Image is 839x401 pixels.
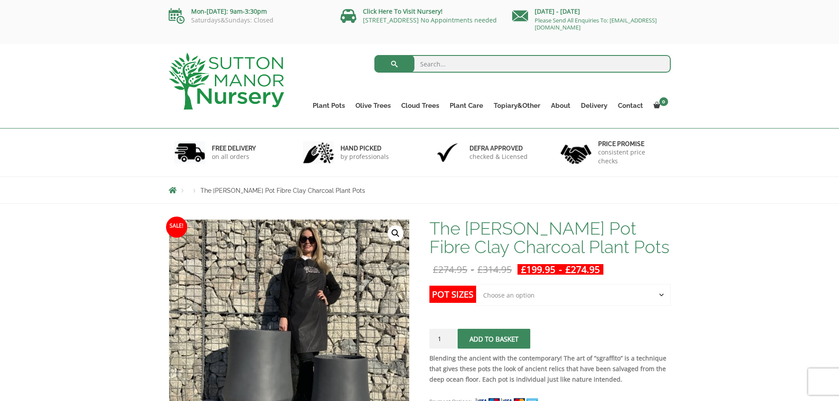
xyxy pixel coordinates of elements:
a: Delivery [576,99,613,112]
p: on all orders [212,152,256,161]
a: Olive Trees [350,99,396,112]
span: £ [521,263,526,276]
img: 4.jpg [561,139,591,166]
p: Mon-[DATE]: 9am-3:30pm [169,6,327,17]
span: £ [433,263,438,276]
a: Contact [613,99,648,112]
a: Plant Care [444,99,488,112]
p: [DATE] - [DATE] [512,6,671,17]
p: consistent price checks [598,148,665,166]
button: Add to basket [458,329,530,349]
h6: hand picked [340,144,389,152]
a: About [546,99,576,112]
a: Plant Pots [307,99,350,112]
a: 0 [648,99,671,112]
img: 1.jpg [174,141,205,164]
img: logo [169,53,284,110]
bdi: 314.95 [477,263,512,276]
del: - [429,264,515,275]
a: [STREET_ADDRESS] No Appointments needed [363,16,497,24]
h6: FREE DELIVERY [212,144,256,152]
bdi: 274.95 [433,263,467,276]
span: £ [477,263,483,276]
a: Please Send All Enquiries To: [EMAIL_ADDRESS][DOMAIN_NAME] [535,16,657,31]
input: Search... [374,55,671,73]
p: checked & Licensed [469,152,528,161]
a: Click Here To Visit Nursery! [363,7,443,15]
span: 0 [659,97,668,106]
a: Topiary&Other [488,99,546,112]
span: The [PERSON_NAME] Pot Fibre Clay Charcoal Plant Pots [200,187,365,194]
h6: Defra approved [469,144,528,152]
h6: Price promise [598,140,665,148]
span: Sale! [166,217,187,238]
strong: Blending the ancient with the contemporary! The art of “sgraffito” is a technique that gives thes... [429,354,666,383]
a: View full-screen image gallery [388,225,403,241]
img: 3.jpg [432,141,463,164]
img: 2.jpg [303,141,334,164]
bdi: 199.95 [521,263,555,276]
ins: - [517,264,603,275]
p: by professionals [340,152,389,161]
span: £ [565,263,571,276]
h1: The [PERSON_NAME] Pot Fibre Clay Charcoal Plant Pots [429,219,670,256]
input: Product quantity [429,329,456,349]
bdi: 274.95 [565,263,600,276]
p: Saturdays&Sundays: Closed [169,17,327,24]
label: Pot Sizes [429,286,476,303]
a: Cloud Trees [396,99,444,112]
nav: Breadcrumbs [169,187,671,194]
